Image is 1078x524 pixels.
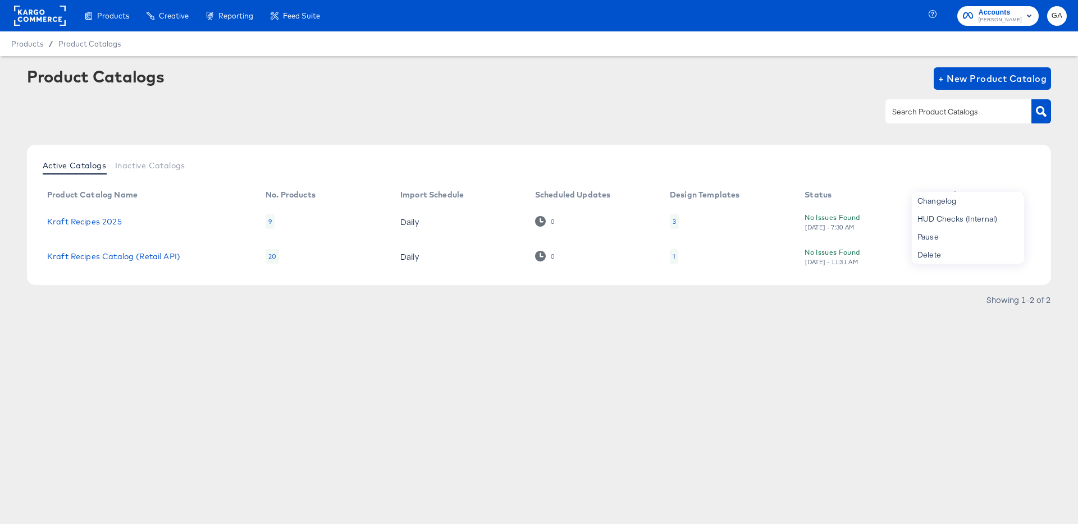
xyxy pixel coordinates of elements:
div: 0 [550,218,555,226]
div: Import Schedule [400,190,464,199]
div: Changelog [912,192,1024,210]
span: Active Catalogs [43,161,106,170]
button: GA [1047,6,1067,26]
div: 0 [550,252,555,260]
div: 0 [535,216,555,227]
div: Showing 1–2 of 2 [986,296,1051,304]
span: [PERSON_NAME] [979,16,1022,25]
div: Delete [912,246,1024,264]
button: Accounts[PERSON_NAME] [957,6,1039,26]
span: Creative [159,11,189,20]
div: 1 [673,252,675,261]
div: Product Catalogs [27,67,164,85]
th: Status [796,186,931,204]
td: Daily [391,239,526,274]
div: 9 [266,214,275,229]
div: Design Templates [670,190,739,199]
div: 1 [670,249,678,264]
span: Inactive Catalogs [115,161,185,170]
span: Products [97,11,129,20]
div: Pause [912,228,1024,246]
div: 3 [670,214,679,229]
span: Reporting [218,11,253,20]
span: Accounts [979,7,1022,19]
div: 20 [266,249,279,264]
div: 0 [535,251,555,261]
div: Scheduled Updates [535,190,611,199]
a: Kraft Recipes 2025 [47,217,122,226]
span: Products [11,39,43,48]
div: No. Products [266,190,316,199]
th: More [995,186,1038,204]
span: Feed Suite [283,11,320,20]
span: + New Product Catalog [938,71,1047,86]
div: Product Catalog Name [47,190,138,199]
a: Product Catalogs [58,39,121,48]
td: Daily [391,204,526,239]
a: Kraft Recipes Catalog (Retail API) [47,252,180,261]
th: Action [931,186,995,204]
input: Search Product Catalogs [890,105,1010,118]
span: GA [1052,10,1062,22]
div: HUD Checks (Internal) [912,210,1024,228]
button: + New Product Catalog [934,67,1051,90]
span: / [43,39,58,48]
div: 3 [673,217,676,226]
